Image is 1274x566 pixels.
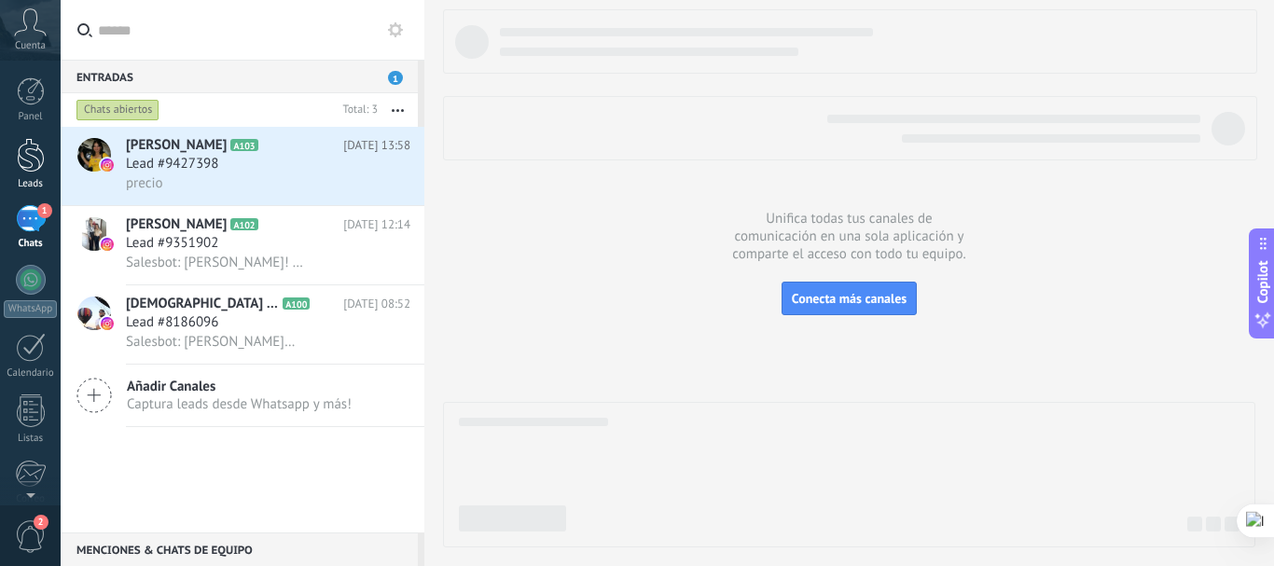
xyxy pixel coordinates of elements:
a: avataricon[PERSON_NAME]A102[DATE] 12:14Lead #9351902Salesbot: [PERSON_NAME]! Enseguida te enviare... [61,206,424,284]
span: Añadir Canales [127,378,352,395]
div: Entradas [61,60,418,93]
div: Listas [4,433,58,445]
a: avataricon[PERSON_NAME]A103[DATE] 13:58Lead #9427398precio [61,127,424,205]
span: Lead #9351902 [126,234,218,253]
span: A103 [230,139,257,151]
div: Panel [4,111,58,123]
span: [DATE] 12:14 [343,215,410,234]
button: Más [378,93,418,127]
span: Salesbot: [PERSON_NAME]! Enseguida te enviaremos la información sobre los modelos disponibles [126,254,308,271]
span: [PERSON_NAME] [126,215,227,234]
div: Chats abiertos [76,99,159,121]
span: [DEMOGRAPHIC_DATA] De [DEMOGRAPHIC_DATA][PERSON_NAME] [126,295,279,313]
div: Total: 3 [336,101,378,119]
span: Lead #8186096 [126,313,218,332]
div: Chats [4,238,58,250]
span: precio [126,174,163,192]
button: Conecta más canales [782,282,917,315]
span: 1 [37,203,52,218]
span: A102 [230,218,257,230]
div: Leads [4,178,58,190]
span: [PERSON_NAME] [126,136,227,155]
img: icon [101,238,114,251]
img: icon [101,317,114,330]
span: 2 [34,515,48,530]
span: [DATE] 13:58 [343,136,410,155]
span: [DATE] 08:52 [343,295,410,313]
span: 1 [388,71,403,85]
img: icon [101,159,114,172]
div: Calendario [4,367,58,380]
span: Conecta más canales [792,290,907,307]
span: Copilot [1253,260,1272,303]
div: WhatsApp [4,300,57,318]
span: Lead #9427398 [126,155,218,173]
span: Captura leads desde Whatsapp y más! [127,395,352,413]
span: Cuenta [15,40,46,52]
div: Menciones & Chats de equipo [61,532,418,566]
a: avataricon[DEMOGRAPHIC_DATA] De [DEMOGRAPHIC_DATA][PERSON_NAME]A100[DATE] 08:52Lead #8186096Sales... [61,285,424,364]
span: A100 [283,297,310,310]
span: Salesbot: [PERSON_NAME]💚 muchas gracias por comunicarte. Sí claro, ¿nos permites tus datos de con... [126,333,308,351]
